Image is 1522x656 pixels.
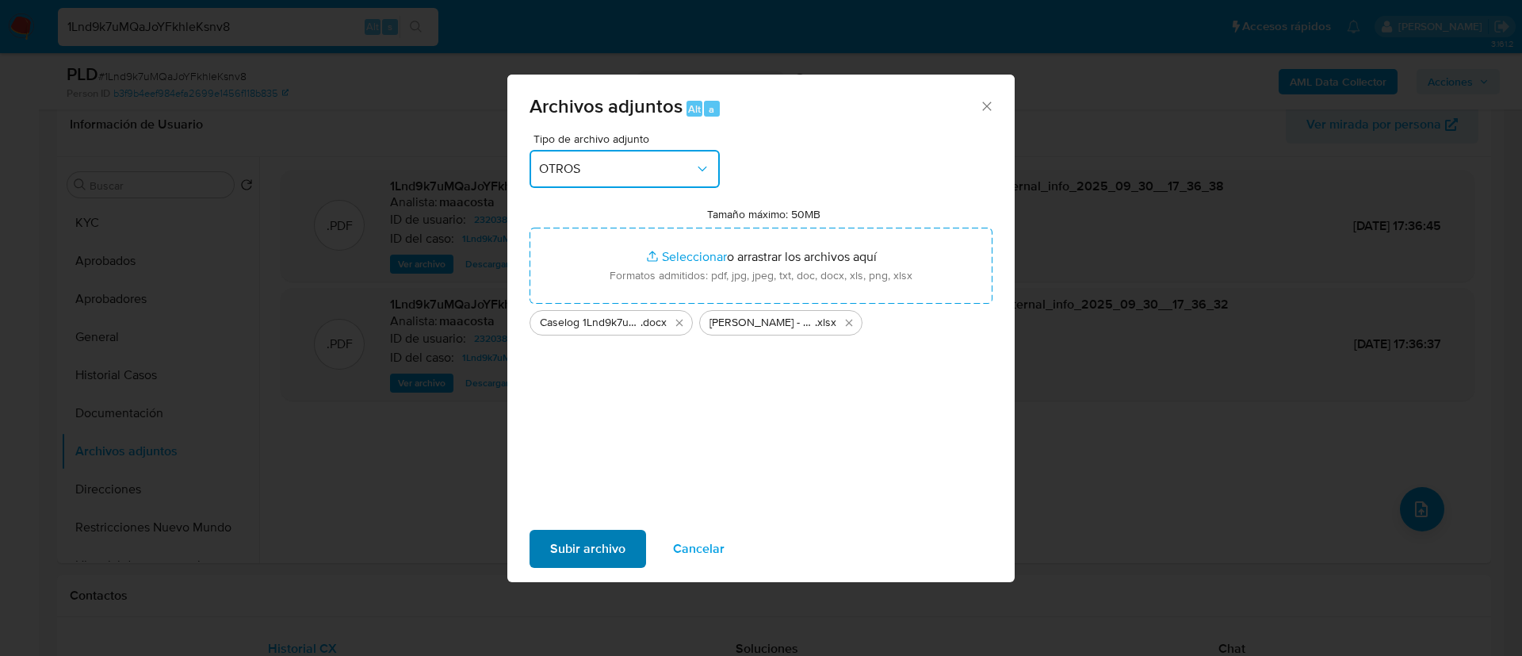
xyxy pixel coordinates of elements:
button: Eliminar Tomas Zincunegui - Movimientos.xlsx [839,313,859,332]
button: Cerrar [979,98,993,113]
button: Subir archivo [530,530,646,568]
span: Alt [688,102,701,117]
ul: Archivos seleccionados [530,304,992,336]
span: Tipo de archivo adjunto [533,133,724,144]
span: OTROS [539,161,694,177]
button: OTROS [530,150,720,188]
span: [PERSON_NAME] - Movimientos [709,315,815,331]
button: Cancelar [652,530,745,568]
span: .xlsx [815,315,836,331]
span: Caselog 1Lnd9k7uMQaJoYFkhleKsnv8_2025_09_18_00_09_31 [540,315,641,331]
span: Cancelar [673,531,725,566]
span: Archivos adjuntos [530,92,683,120]
button: Eliminar Caselog 1Lnd9k7uMQaJoYFkhleKsnv8_2025_09_18_00_09_31.docx [670,313,689,332]
span: .docx [641,315,667,331]
label: Tamaño máximo: 50MB [707,207,820,221]
span: Subir archivo [550,531,625,566]
span: a [709,102,714,117]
